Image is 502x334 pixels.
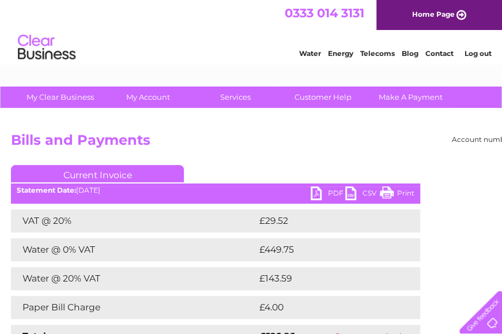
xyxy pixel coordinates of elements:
a: Log out [464,49,491,58]
td: £29.52 [256,209,397,232]
td: Water @ 0% VAT [11,238,256,261]
a: My Clear Business [13,87,108,108]
a: Blog [402,49,418,58]
a: Water [299,49,321,58]
td: £4.00 [256,296,394,319]
a: My Account [100,87,195,108]
a: Print [380,186,414,203]
td: £143.59 [256,267,399,290]
td: £449.75 [256,238,400,261]
a: Telecoms [360,49,395,58]
a: PDF [311,186,345,203]
a: Make A Payment [363,87,458,108]
td: VAT @ 20% [11,209,256,232]
div: [DATE] [11,186,420,194]
a: Current Invoice [11,165,184,182]
a: Customer Help [275,87,371,108]
a: 0333 014 3131 [285,6,364,20]
b: Statement Date: [17,186,76,194]
img: logo.png [17,30,76,65]
a: Contact [425,49,454,58]
td: Water @ 20% VAT [11,267,256,290]
a: CSV [345,186,380,203]
a: Services [188,87,283,108]
td: Paper Bill Charge [11,296,256,319]
a: Energy [328,49,353,58]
